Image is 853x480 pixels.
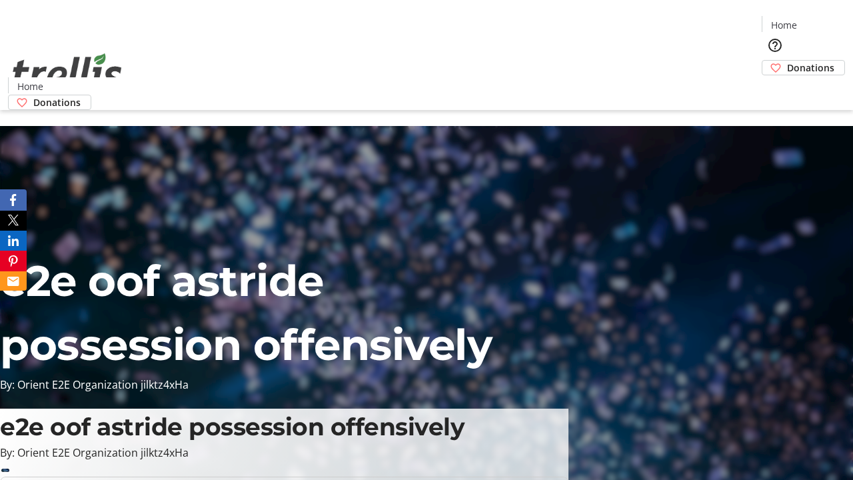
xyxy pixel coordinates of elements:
[33,95,81,109] span: Donations
[17,79,43,93] span: Home
[9,79,51,93] a: Home
[762,60,845,75] a: Donations
[762,18,805,32] a: Home
[8,39,127,105] img: Orient E2E Organization jilktz4xHa's Logo
[762,75,788,102] button: Cart
[8,95,91,110] a: Donations
[787,61,834,75] span: Donations
[771,18,797,32] span: Home
[762,32,788,59] button: Help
